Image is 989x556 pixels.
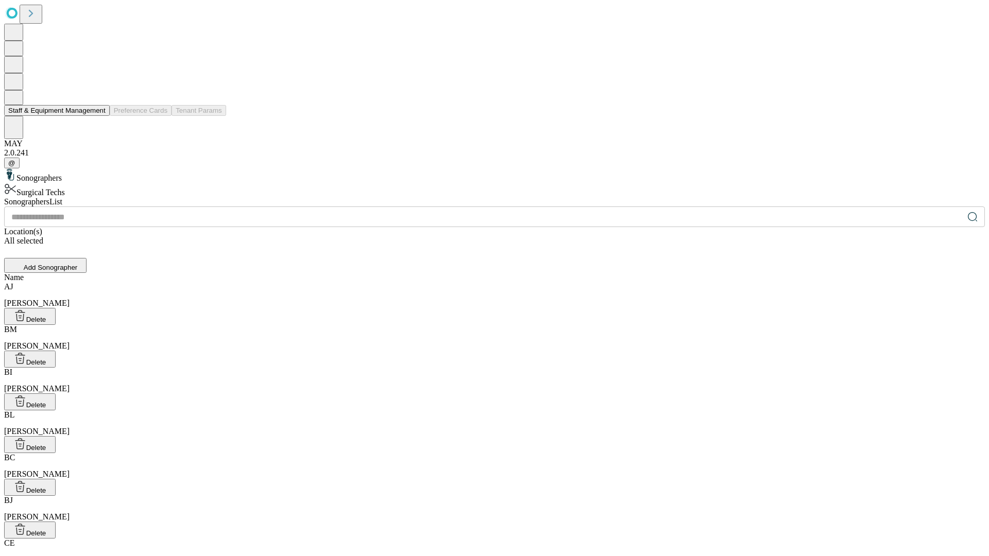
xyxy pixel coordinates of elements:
[4,351,56,368] button: Delete
[26,358,46,366] span: Delete
[4,308,56,325] button: Delete
[4,183,985,197] div: Surgical Techs
[4,197,985,206] div: Sonographers List
[26,444,46,451] span: Delete
[4,496,985,522] div: [PERSON_NAME]
[4,273,985,282] div: Name
[110,105,172,116] button: Preference Cards
[4,479,56,496] button: Delete
[4,453,15,462] span: BC
[26,486,46,494] span: Delete
[26,316,46,323] span: Delete
[4,168,985,183] div: Sonographers
[172,105,226,116] button: Tenant Params
[4,496,13,505] span: BJ
[4,453,985,479] div: [PERSON_NAME]
[4,325,985,351] div: [PERSON_NAME]
[4,368,12,376] span: BI
[4,148,985,158] div: 2.0.241
[4,410,985,436] div: [PERSON_NAME]
[4,282,985,308] div: [PERSON_NAME]
[4,325,17,334] span: BM
[4,139,985,148] div: MAY
[4,368,985,393] div: [PERSON_NAME]
[4,538,14,547] span: CE
[4,158,20,168] button: @
[4,410,14,419] span: BL
[4,522,56,538] button: Delete
[26,401,46,409] span: Delete
[4,282,13,291] span: AJ
[4,227,42,236] span: Location(s)
[4,105,110,116] button: Staff & Equipment Management
[24,264,77,271] span: Add Sonographer
[26,529,46,537] span: Delete
[4,393,56,410] button: Delete
[8,159,15,167] span: @
[4,258,87,273] button: Add Sonographer
[4,236,985,246] div: All selected
[4,436,56,453] button: Delete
